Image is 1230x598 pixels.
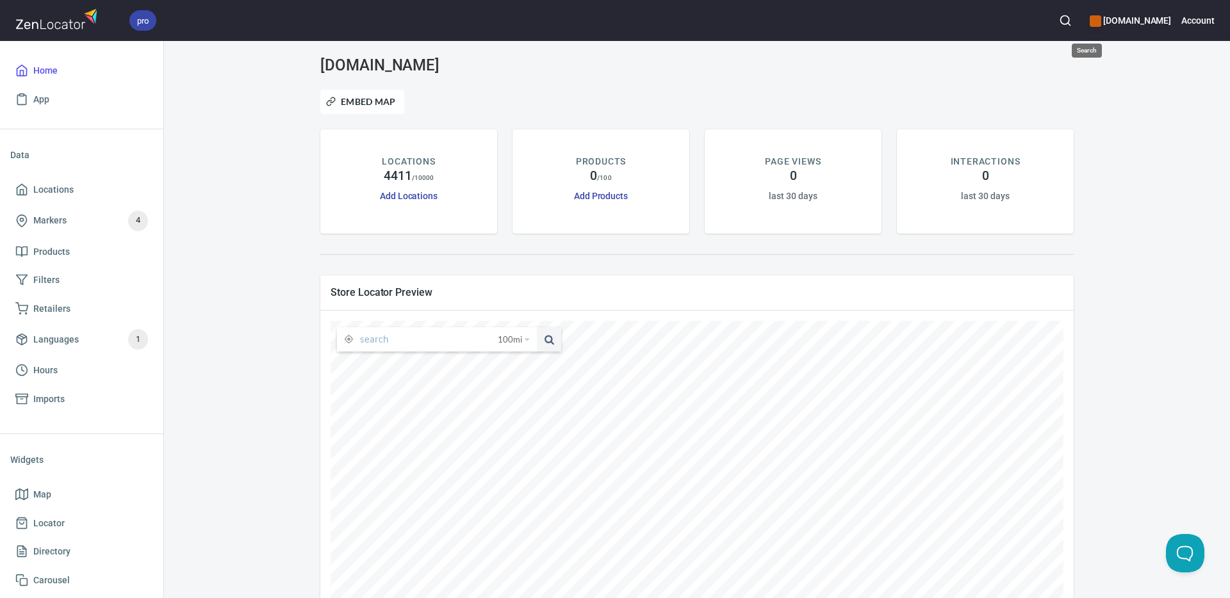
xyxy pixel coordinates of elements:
[10,175,153,204] a: Locations
[360,327,498,352] input: search
[380,191,438,201] a: Add Locations
[15,5,101,33] img: zenlocator
[1166,534,1204,572] iframe: Help Scout Beacon - Open
[329,94,396,109] span: Embed Map
[33,301,70,317] span: Retailers
[1090,6,1171,35] div: Manage your apps
[33,63,58,79] span: Home
[765,155,821,168] p: PAGE VIEWS
[33,544,70,560] span: Directory
[129,10,156,31] div: pro
[590,168,597,184] h4: 0
[10,56,153,85] a: Home
[769,189,817,203] h6: last 30 days
[382,155,435,168] p: LOCATIONS
[574,191,628,201] a: Add Products
[10,266,153,295] a: Filters
[10,537,153,566] a: Directory
[576,155,627,168] p: PRODUCTS
[129,14,156,28] span: pro
[33,182,74,198] span: Locations
[128,213,148,228] span: 4
[33,515,65,531] span: Locator
[33,487,51,503] span: Map
[951,155,1021,168] p: INTERACTIONS
[33,272,60,288] span: Filters
[10,323,153,356] a: Languages1
[961,189,1009,203] h6: last 30 days
[33,213,67,229] span: Markers
[10,204,153,238] a: Markers4
[597,173,611,182] p: / 100
[10,509,153,538] a: Locator
[790,168,797,184] h4: 0
[33,332,79,348] span: Languages
[10,140,153,170] li: Data
[10,238,153,266] a: Products
[10,444,153,475] li: Widgets
[10,480,153,509] a: Map
[320,90,404,114] button: Embed Map
[10,356,153,385] a: Hours
[10,566,153,595] a: Carousel
[10,85,153,114] a: App
[331,286,1063,299] span: Store Locator Preview
[128,332,148,347] span: 1
[1181,6,1215,35] button: Account
[982,168,989,184] h4: 0
[412,173,434,182] p: / 10000
[33,362,58,378] span: Hours
[1090,15,1101,27] button: color-CE600E
[1090,13,1171,28] h6: [DOMAIN_NAME]
[33,244,70,260] span: Products
[498,327,522,352] span: 100 mi
[33,572,70,588] span: Carousel
[10,295,153,323] a: Retailers
[33,391,65,407] span: Imports
[384,168,412,184] h4: 4411
[320,56,561,74] h3: [DOMAIN_NAME]
[1181,13,1215,28] h6: Account
[33,92,49,108] span: App
[10,385,153,414] a: Imports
